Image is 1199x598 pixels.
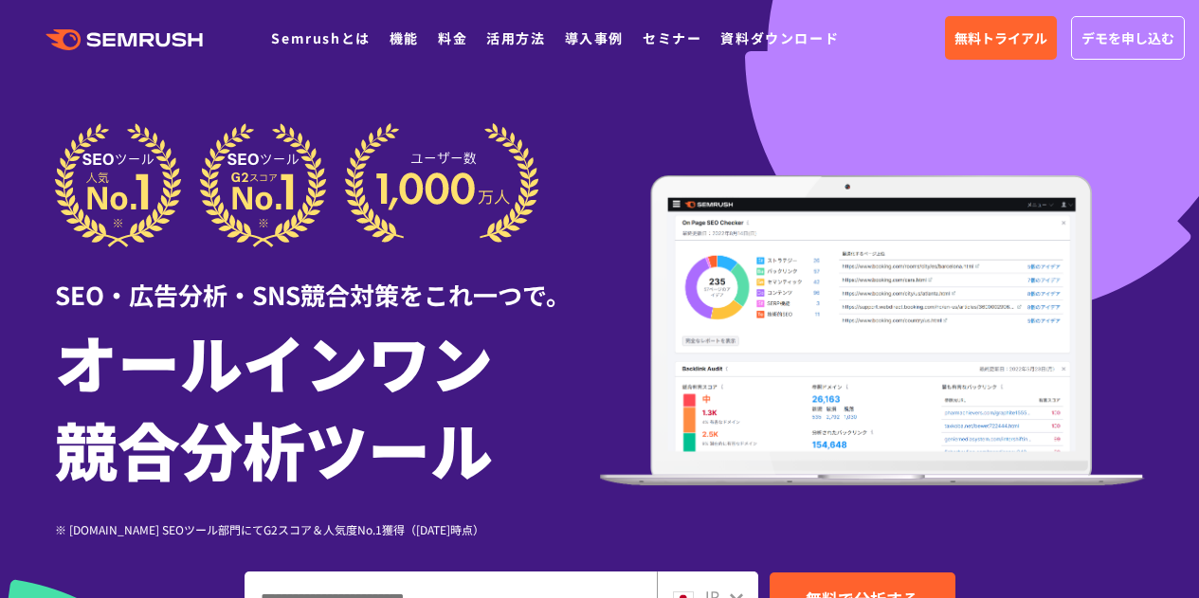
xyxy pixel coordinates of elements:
[565,28,624,47] a: 導入事例
[945,16,1057,60] a: 無料トライアル
[390,28,419,47] a: 機能
[1071,16,1185,60] a: デモを申し込む
[271,28,370,47] a: Semrushとは
[643,28,701,47] a: セミナー
[486,28,545,47] a: 活用方法
[55,317,600,492] h1: オールインワン 競合分析ツール
[954,27,1047,48] span: 無料トライアル
[720,28,839,47] a: 資料ダウンロード
[55,520,600,538] div: ※ [DOMAIN_NAME] SEOツール部門にてG2スコア＆人気度No.1獲得（[DATE]時点）
[1081,27,1174,48] span: デモを申し込む
[438,28,467,47] a: 料金
[55,247,600,313] div: SEO・広告分析・SNS競合対策をこれ一つで。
